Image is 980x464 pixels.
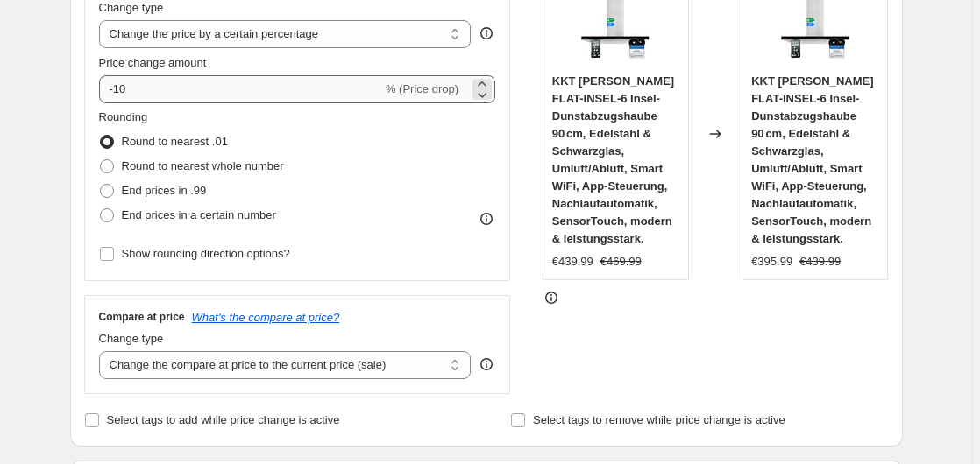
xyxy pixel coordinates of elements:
button: What's the compare at price? [192,311,340,324]
span: Price change amount [99,56,207,69]
span: Select tags to remove while price change is active [533,413,785,426]
span: Rounding [99,110,148,123]
h3: Compare at price [99,310,185,324]
input: -15 [99,75,382,103]
span: KKT [PERSON_NAME] FLAT-INSEL-6 Insel-Dunstabzugshaube 90 cm, Edelstahl & Schwarzglas, Umluft/Ablu... [552,74,674,245]
div: €439.99 [552,253,593,271]
div: €395.99 [751,253,792,271]
span: Round to nearest whole number [122,159,284,172]
span: Change type [99,1,164,14]
span: End prices in a certain number [122,208,276,221]
span: % (Price drop) [386,82,458,95]
span: End prices in .99 [122,184,207,197]
span: KKT [PERSON_NAME] FLAT-INSEL-6 Insel-Dunstabzugshaube 90 cm, Edelstahl & Schwarzglas, Umluft/Ablu... [751,74,873,245]
span: Round to nearest .01 [122,135,228,148]
strike: €469.99 [600,253,642,271]
span: Select tags to add while price change is active [107,413,340,426]
div: help [478,355,495,373]
span: Change type [99,332,164,345]
div: help [478,25,495,42]
span: Show rounding direction options? [122,247,290,260]
strike: €439.99 [799,253,841,271]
